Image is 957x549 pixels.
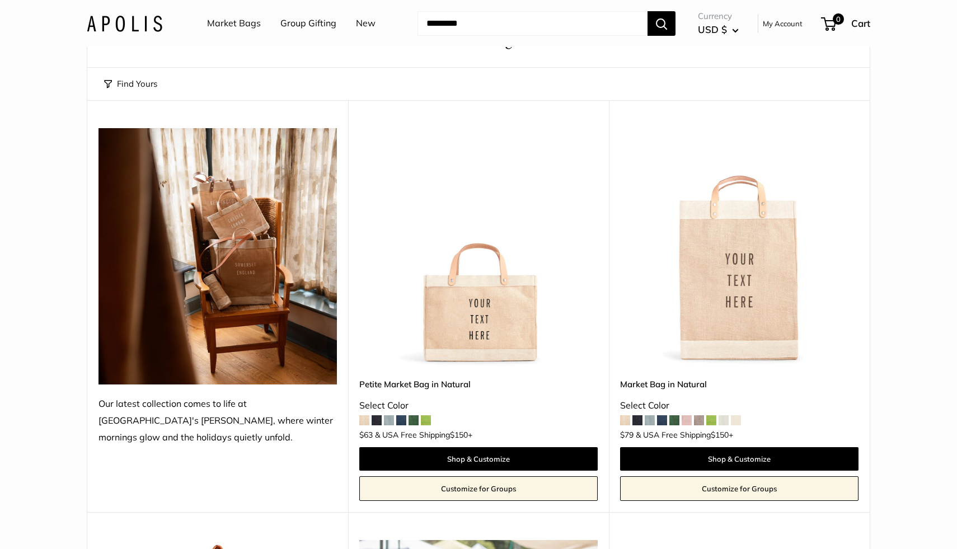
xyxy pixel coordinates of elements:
span: & USA Free Shipping + [375,431,472,439]
span: Cart [851,17,870,29]
div: Our latest collection comes to life at [GEOGRAPHIC_DATA]'s [PERSON_NAME], where winter mornings g... [98,396,337,446]
button: USD $ [698,21,739,39]
span: $63 [359,430,373,440]
div: Select Color [620,397,859,414]
button: Search [648,11,675,36]
span: $79 [620,430,634,440]
span: $150 [450,430,468,440]
span: USD $ [698,24,727,35]
img: Petite Market Bag in Natural [359,128,598,367]
a: Shop & Customize [620,447,859,471]
a: Market Bag in NaturalMarket Bag in Natural [620,128,859,367]
a: Market Bag in Natural [620,378,859,391]
img: Apolis [87,15,162,31]
a: Market Bags [207,15,261,32]
span: Currency [698,8,739,24]
img: Market Bag in Natural [620,128,859,367]
a: Petite Market Bag in NaturalPetite Market Bag in Natural [359,128,598,367]
a: Group Gifting [280,15,336,32]
a: 0 Cart [822,15,870,32]
a: My Account [763,17,803,30]
span: & USA Free Shipping + [636,431,733,439]
button: Find Yours [104,76,157,92]
a: Petite Market Bag in Natural [359,378,598,391]
input: Search... [417,11,648,36]
img: Our latest collection comes to life at UK's Estelle Manor, where winter mornings glow and the hol... [98,128,337,384]
a: Shop & Customize [359,447,598,471]
a: Customize for Groups [359,476,598,501]
a: Customize for Groups [620,476,859,501]
div: Select Color [359,397,598,414]
span: 0 [833,13,844,25]
a: New [356,15,376,32]
span: $150 [711,430,729,440]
